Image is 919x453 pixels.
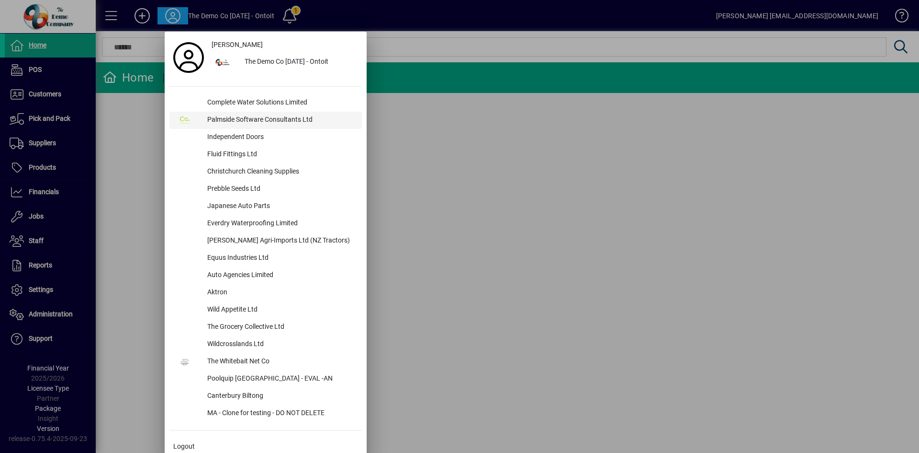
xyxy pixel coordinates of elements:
div: Prebble Seeds Ltd [200,181,362,198]
button: Auto Agencies Limited [169,267,362,284]
button: Wild Appetite Ltd [169,302,362,319]
div: The Grocery Collective Ltd [200,319,362,336]
div: The Demo Co [DATE] - Ontoit [237,54,362,71]
div: Aktron [200,284,362,302]
div: The Whitebait Net Co [200,353,362,371]
div: Complete Water Solutions Limited [200,94,362,112]
button: Prebble Seeds Ltd [169,181,362,198]
div: MA - Clone for testing - DO NOT DELETE [200,405,362,422]
button: Fluid Fittings Ltd [169,146,362,163]
div: Palmside Software Consultants Ltd [200,112,362,129]
button: Canterbury Biltong [169,388,362,405]
button: [PERSON_NAME] Agri-Imports Ltd (NZ Tractors) [169,232,362,250]
button: Japanese Auto Parts [169,198,362,215]
div: Everdry Waterproofing Limited [200,215,362,232]
button: Palmside Software Consultants Ltd [169,112,362,129]
button: Aktron [169,284,362,302]
span: Logout [173,441,195,452]
button: Poolquip [GEOGRAPHIC_DATA] - EVAL -AN [169,371,362,388]
button: The Demo Co [DATE] - Ontoit [208,54,362,71]
span: [PERSON_NAME] [212,40,263,50]
button: Everdry Waterproofing Limited [169,215,362,232]
button: Wildcrosslands Ltd [169,336,362,353]
button: Independent Doors [169,129,362,146]
button: The Grocery Collective Ltd [169,319,362,336]
button: Christchurch Cleaning Supplies [169,163,362,181]
div: Christchurch Cleaning Supplies [200,163,362,181]
div: Fluid Fittings Ltd [200,146,362,163]
button: Complete Water Solutions Limited [169,94,362,112]
div: Equus Industries Ltd [200,250,362,267]
div: Japanese Auto Parts [200,198,362,215]
a: [PERSON_NAME] [208,36,362,54]
div: Auto Agencies Limited [200,267,362,284]
a: Profile [169,49,208,66]
div: [PERSON_NAME] Agri-Imports Ltd (NZ Tractors) [200,232,362,250]
div: Wild Appetite Ltd [200,302,362,319]
button: The Whitebait Net Co [169,353,362,371]
div: Poolquip [GEOGRAPHIC_DATA] - EVAL -AN [200,371,362,388]
div: Canterbury Biltong [200,388,362,405]
div: Independent Doors [200,129,362,146]
button: Equus Industries Ltd [169,250,362,267]
div: Wildcrosslands Ltd [200,336,362,353]
button: MA - Clone for testing - DO NOT DELETE [169,405,362,422]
